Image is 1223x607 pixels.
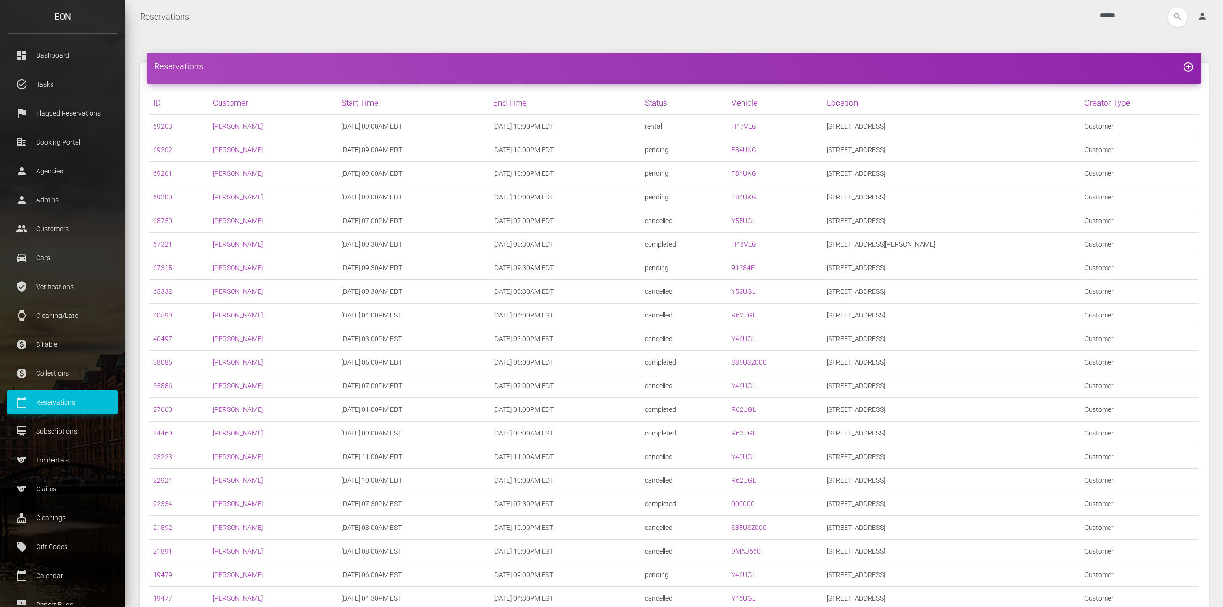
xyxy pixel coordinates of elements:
[338,516,489,540] td: [DATE] 08:00AM EST
[823,138,1080,162] td: [STREET_ADDRESS]
[338,327,489,351] td: [DATE] 03:00PM EST
[641,422,728,445] td: completed
[154,60,1194,72] h4: Reservations
[213,122,263,130] a: [PERSON_NAME]
[641,351,728,374] td: completed
[489,445,641,469] td: [DATE] 11:00AM EDT
[140,5,189,29] a: Reservations
[489,233,641,256] td: [DATE] 09:30AM EDT
[338,115,489,138] td: [DATE] 09:00AM EDT
[823,516,1080,540] td: [STREET_ADDRESS]
[823,91,1080,115] th: Location
[489,327,641,351] td: [DATE] 03:00PM EST
[489,469,641,492] td: [DATE] 10:00AM EDT
[213,429,263,437] a: [PERSON_NAME]
[7,361,118,385] a: paid Collections
[823,256,1080,280] td: [STREET_ADDRESS]
[641,256,728,280] td: pending
[338,233,489,256] td: [DATE] 09:30AM EDT
[489,422,641,445] td: [DATE] 09:00AM EST
[641,445,728,469] td: cancelled
[213,524,263,531] a: [PERSON_NAME]
[489,280,641,303] td: [DATE] 09:30AM EDT
[731,453,755,461] a: Y40UGL
[489,351,641,374] td: [DATE] 05:00PM EDT
[7,101,118,125] a: flag Flagged Reservations
[338,492,489,516] td: [DATE] 07:30PM EST
[7,390,118,414] a: calendar_today Reservations
[731,122,756,130] a: H47VLG
[1080,492,1199,516] td: Customer
[489,398,641,422] td: [DATE] 01:00PM EDT
[7,564,118,588] a: calendar_today Calendar
[823,492,1080,516] td: [STREET_ADDRESS]
[641,233,728,256] td: completed
[213,146,263,154] a: [PERSON_NAME]
[731,217,755,224] a: Y55UGL
[213,217,263,224] a: [PERSON_NAME]
[489,91,641,115] th: End Time
[731,594,755,602] a: Y46UGL
[1080,327,1199,351] td: Customer
[14,337,111,352] p: Billable
[1168,7,1187,27] button: search
[338,351,489,374] td: [DATE] 05:00PM EDT
[213,170,263,177] a: [PERSON_NAME]
[14,568,111,583] p: Calendar
[1080,540,1199,563] td: Customer
[7,419,118,443] a: card_membership Subscriptions
[153,311,172,319] a: 40599
[7,72,118,96] a: task_alt Tasks
[338,398,489,422] td: [DATE] 01:00PM EDT
[823,540,1080,563] td: [STREET_ADDRESS]
[731,170,756,177] a: F84UKG
[7,217,118,241] a: people Customers
[1080,256,1199,280] td: Customer
[7,188,118,212] a: person Admins
[7,448,118,472] a: sports Incidentals
[823,233,1080,256] td: [STREET_ADDRESS][PERSON_NAME]
[641,138,728,162] td: pending
[338,209,489,233] td: [DATE] 07:00PM EDT
[641,162,728,185] td: pending
[823,398,1080,422] td: [STREET_ADDRESS]
[731,547,761,555] a: 9MAJ660
[1197,12,1207,21] i: person
[1183,61,1194,73] i: add_circle_outline
[823,280,1080,303] td: [STREET_ADDRESS]
[213,264,263,272] a: [PERSON_NAME]
[731,382,755,390] a: Y46UGL
[213,358,263,366] a: [PERSON_NAME]
[1080,374,1199,398] td: Customer
[153,476,172,484] a: 22924
[213,288,263,295] a: [PERSON_NAME]
[641,185,728,209] td: pending
[213,453,263,461] a: [PERSON_NAME]
[14,222,111,236] p: Customers
[338,374,489,398] td: [DATE] 07:00PM EDT
[213,406,263,413] a: [PERSON_NAME]
[1080,516,1199,540] td: Customer
[14,424,111,438] p: Subscriptions
[153,571,172,579] a: 19479
[823,351,1080,374] td: [STREET_ADDRESS]
[14,279,111,294] p: Verifications
[153,358,172,366] a: 38085
[489,162,641,185] td: [DATE] 10:00PM EDT
[14,482,111,496] p: Claims
[731,358,767,366] a: S85USZ000
[641,303,728,327] td: cancelled
[1080,91,1199,115] th: Creator Type
[338,256,489,280] td: [DATE] 09:30AM EDT
[731,476,756,484] a: R62UGL
[213,311,263,319] a: [PERSON_NAME]
[213,476,263,484] a: [PERSON_NAME]
[731,406,756,413] a: R62UGL
[823,327,1080,351] td: [STREET_ADDRESS]
[153,146,172,154] a: 69202
[641,563,728,587] td: pending
[213,500,263,508] a: [PERSON_NAME]
[1080,138,1199,162] td: Customer
[338,280,489,303] td: [DATE] 09:30AM EDT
